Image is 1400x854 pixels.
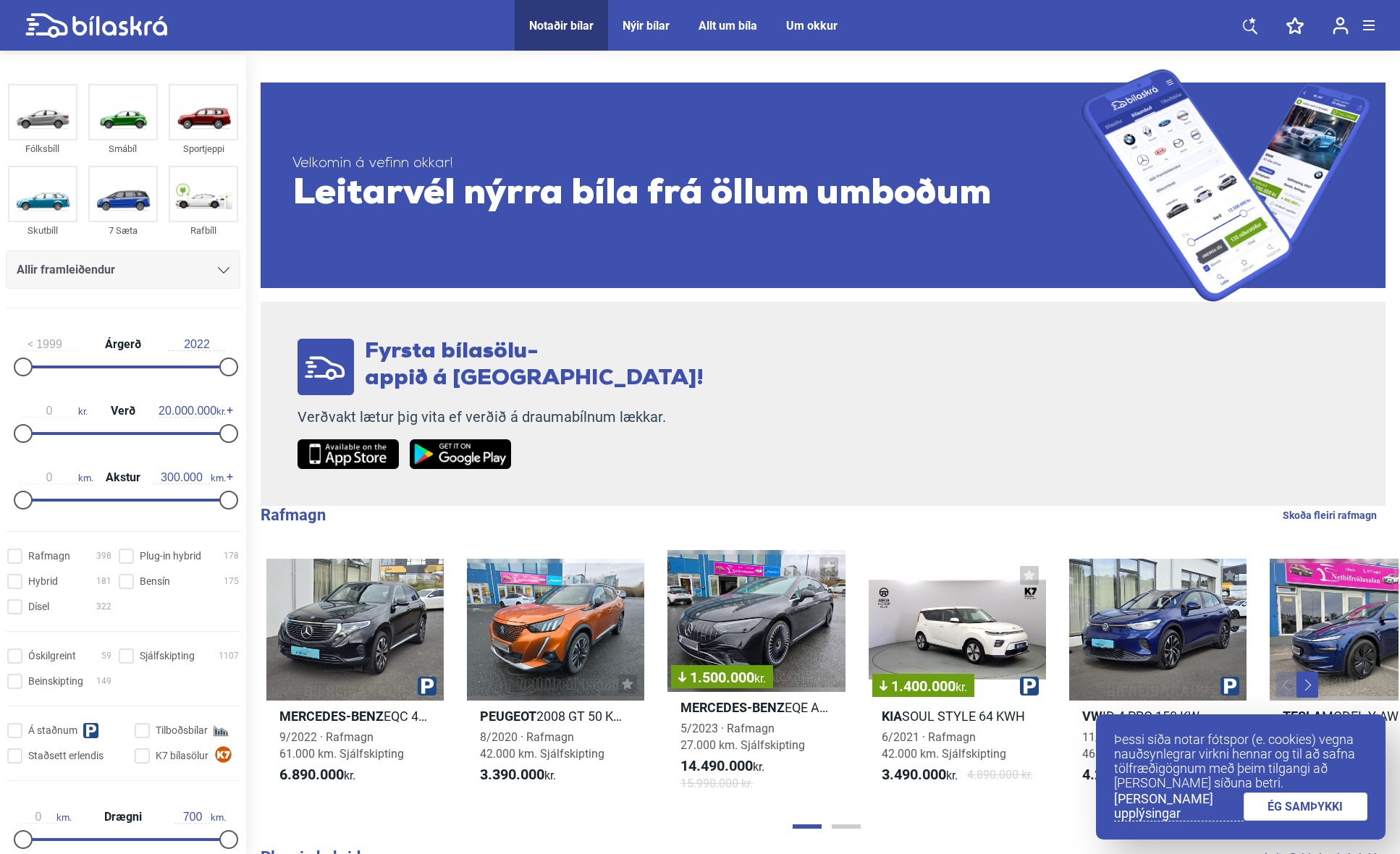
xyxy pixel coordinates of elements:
[28,748,104,764] span: Staðsett erlendis
[680,722,805,752] span: 5/2023 · Rafmagn 27.000 km. Sjálfskipting
[699,19,757,33] a: Allt um bíla
[292,173,1081,216] span: Leitarvél nýrra bíla frá öllum umboðum
[480,766,556,784] span: kr.
[880,679,967,693] span: 1.400.000
[480,730,604,761] span: 8/2020 · Rafmagn 42.000 km. Sjálfskipting
[1296,672,1318,698] button: Next
[28,723,77,738] span: Á staðnum
[467,708,644,724] h2: 2008 GT 50 KWH
[266,708,444,724] h2: EQC 400 4MATIC
[882,709,902,724] b: Kia
[96,674,111,689] span: 149
[96,549,111,564] span: 398
[224,574,239,589] span: 175
[882,766,946,783] b: 3.490.000
[28,549,70,564] span: Rafmagn
[102,472,144,483] span: Akstur
[219,648,239,664] span: 1107
[1114,732,1367,790] p: Þessi síða notar fótspor (e. cookies) vegna nauðsynlegrar virkni hennar og til að safna tölfræðig...
[667,699,845,716] h2: EQE AMG 43 4MATIC
[159,405,226,418] span: kr.
[365,341,704,390] span: Fyrsta bílasölu- appið á [GEOGRAPHIC_DATA]!
[1283,506,1377,525] a: Skoða fleiri rafmagn
[28,648,76,664] span: Óskilgreint
[786,19,838,33] a: Um okkur
[101,339,145,350] span: Árgerð
[623,19,670,33] a: Nýir bílar
[96,574,111,589] span: 181
[292,155,1081,173] span: Velkomin á vefinn okkar!
[1276,672,1298,698] button: Previous
[298,408,704,426] p: Verðvakt lætur þig vita ef verðið á draumabílnum lækkar.
[261,69,1386,302] a: Velkomin á vefinn okkar!Leitarvél nýrra bíla frá öllum umboðum
[28,674,83,689] span: Beinskipting
[20,811,72,824] span: km.
[1333,17,1349,35] img: user-login.svg
[754,672,766,685] span: kr.
[1069,708,1247,724] h2: ID.4 PRO 150 KW
[680,775,753,792] span: 15.990.000 kr.
[678,670,766,685] span: 1.500.000
[17,260,115,280] span: Allir framleiðendur
[1283,709,1322,724] b: Tesla
[1069,550,1247,805] a: VWID.4 PRO 150 KW11/2021 · Rafmagn46.500 km. Sjálfskipting4.290.000kr.
[1082,709,1102,724] b: VW
[101,648,111,664] span: 59
[261,506,326,524] b: Rafmagn
[480,709,536,724] b: Peugeot
[680,700,785,715] b: Mercedes-Benz
[1082,766,1158,784] span: kr.
[279,709,384,724] b: Mercedes-Benz
[882,730,1006,761] span: 6/2021 · Rafmagn 42.000 km. Sjálfskipting
[28,599,49,614] span: Dísel
[28,574,58,589] span: Hybrid
[107,405,139,417] span: Verð
[20,405,88,418] span: kr.
[169,140,238,157] div: Sportjeppi
[88,222,158,239] div: 7 Sæta
[680,758,764,775] span: kr.
[156,723,208,738] span: Tilboðsbílar
[153,471,226,484] span: km.
[967,766,1033,784] span: 4.890.000 kr.
[529,19,594,33] a: Notaðir bílar
[156,748,208,764] span: K7 bílasölur
[88,140,158,157] div: Smábíl
[279,730,404,761] span: 9/2022 · Rafmagn 61.000 km. Sjálfskipting
[140,549,201,564] span: Plug-in hybrid
[832,824,861,829] button: Page 2
[1082,730,1207,761] span: 11/2021 · Rafmagn 46.500 km. Sjálfskipting
[169,222,238,239] div: Rafbíll
[174,811,226,824] span: km.
[8,140,77,157] div: Fólksbíll
[101,811,146,823] span: Drægni
[266,550,444,805] a: Mercedes-BenzEQC 400 4MATIC9/2022 · Rafmagn61.000 km. Sjálfskipting6.890.000kr.
[667,550,845,805] a: 1.500.000kr.Mercedes-BenzEQE AMG 43 4MATIC5/2023 · Rafmagn27.000 km. Sjálfskipting14.490.000kr.15...
[869,708,1046,724] h2: SOUL STYLE 64 KWH
[1244,792,1368,821] a: ÉG SAMÞYKKI
[480,766,544,783] b: 3.390.000
[279,766,344,783] b: 6.890.000
[140,648,195,664] span: Sjálfskipting
[869,550,1046,805] a: 1.400.000kr.KiaSOUL STYLE 64 KWH6/2021 · Rafmagn42.000 km. Sjálfskipting3.490.000kr.4.890.000 kr.
[882,766,958,784] span: kr.
[140,574,170,589] span: Bensín
[1114,792,1244,821] a: [PERSON_NAME] upplýsingar
[8,222,77,239] div: Skutbíll
[793,824,822,829] button: Page 1
[224,549,239,564] span: 178
[279,766,355,784] span: kr.
[20,471,93,484] span: km.
[96,599,111,614] span: 322
[467,550,644,805] a: Peugeot2008 GT 50 KWH8/2020 · Rafmagn42.000 km. Sjálfskipting3.390.000kr.
[956,680,967,694] span: kr.
[1082,766,1147,783] b: 4.290.000
[680,757,753,774] b: 14.490.000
